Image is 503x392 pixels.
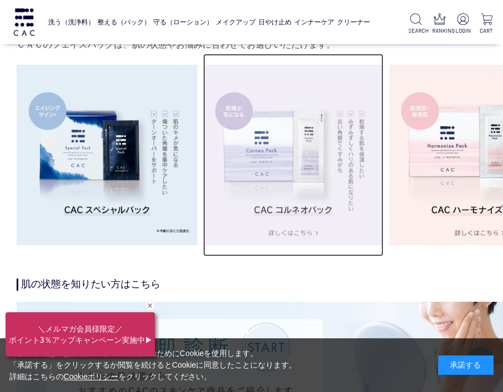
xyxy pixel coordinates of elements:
a: CART [479,13,494,35]
a: インナーケア [294,11,334,34]
a: 守る（ローション） [153,11,213,34]
a: LOGIN [455,13,470,35]
p: LOGIN [455,27,470,35]
p: CART [479,27,494,35]
img: logo [12,8,37,36]
a: Cookieポリシー [64,372,119,381]
a: クリーナー [337,11,370,34]
img: スペシャルパック [17,65,198,246]
p: RANKING [432,27,447,35]
p: SEARCH [408,27,423,35]
a: 日やけ止め [258,11,292,34]
img: コルネオパック [203,65,384,246]
a: メイクアップ [216,11,256,34]
a: 整える（パック） [97,11,151,34]
a: RANKING [432,13,447,35]
a: 洗う（洗浄料） [48,11,95,34]
div: 承諾する [438,355,494,375]
div: 当サイトでは、お客様へのサービス向上のためにCookieを使用します。 「承諾する」をクリックするか閲覧を続けるとCookieに同意したことになります。 詳細はこちらの をクリックしてください。 [9,348,297,383]
a: SEARCH [408,13,423,35]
